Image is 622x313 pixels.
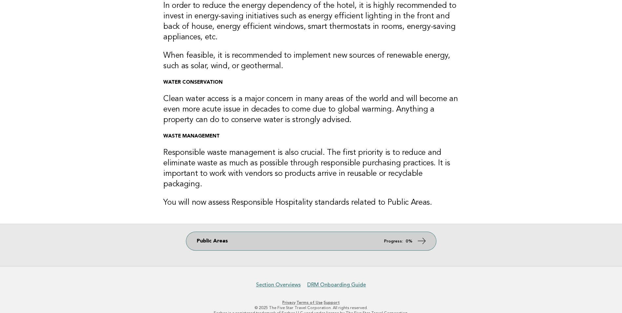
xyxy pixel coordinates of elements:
[163,94,459,125] h3: Clean water access is a major concern in many areas of the world and will become an even more acu...
[163,51,459,72] h3: When feasible, it is recommended to implement new sources of renewable energy, such as solar, win...
[110,305,512,310] p: © 2025 The Five Star Travel Corporation. All rights reserved.
[406,239,412,243] strong: 0%
[163,198,459,208] h3: You will now assess Responsible Hospitality standards related to Public Areas.
[282,300,295,305] a: Privacy
[110,300,512,305] p: · ·
[163,134,220,139] strong: WASTE MANAGEMENT
[296,300,323,305] a: Terms of Use
[307,282,366,288] a: DRM Onboarding Guide
[163,1,459,43] h3: In order to reduce the energy dependency of the hotel, it is highly recommended to invest in ener...
[324,300,340,305] a: Support
[163,80,223,85] strong: WATER CONSERVATION
[256,282,301,288] a: Section Overviews
[163,148,459,190] h3: Responsible waste management is also crucial. The first priority is to reduce and eliminate waste...
[186,232,436,250] a: Public Areas Progress: 0%
[384,239,403,243] em: Progress:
